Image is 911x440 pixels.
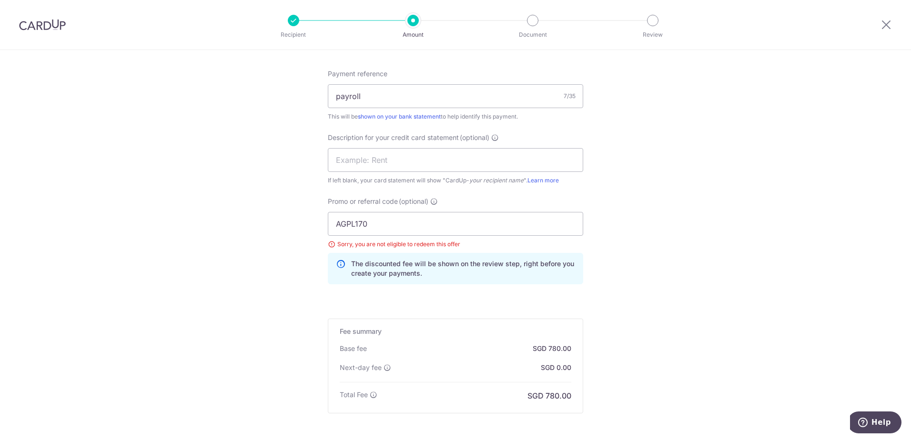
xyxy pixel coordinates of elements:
[378,30,448,40] p: Amount
[399,197,428,206] span: (optional)
[328,240,583,249] div: Sorry, you are not eligible to redeem this offer
[617,30,688,40] p: Review
[351,259,575,278] p: The discounted fee will be shown on the review step, right before you create your payments.
[541,363,571,372] p: SGD 0.00
[328,176,583,185] div: If left blank, your card statement will show "CardUp- ".
[328,112,583,121] div: This will be to help identify this payment.
[469,177,524,184] i: your recipient name
[258,30,329,40] p: Recipient
[850,411,901,435] iframe: Opens a widget where you can find more information
[340,390,368,400] p: Total Fee
[328,197,398,206] span: Promo or referral code
[340,327,571,336] h5: Fee summary
[527,177,559,184] a: Learn more
[564,91,576,101] div: 7/35
[497,30,568,40] p: Document
[527,390,571,401] p: SGD 780.00
[533,344,571,353] p: SGD 780.00
[328,148,583,172] input: Example: Rent
[328,69,387,79] span: Payment reference
[358,113,441,120] a: shown on your bank statement
[328,133,459,142] span: Description for your credit card statement
[19,19,66,30] img: CardUp
[340,363,382,372] p: Next-day fee
[340,344,367,353] p: Base fee
[460,133,489,142] span: (optional)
